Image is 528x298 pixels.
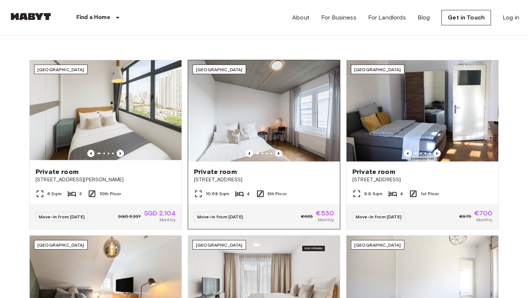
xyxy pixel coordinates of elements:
[352,167,395,176] span: Private room
[275,150,282,157] button: Previous image
[194,176,334,183] span: [STREET_ADDRESS]
[159,217,176,223] span: Monthly
[474,210,492,217] span: €700
[9,13,53,20] img: Habyt
[196,67,243,72] span: [GEOGRAPHIC_DATA]
[37,67,84,72] span: [GEOGRAPHIC_DATA]
[421,190,439,197] span: 1st Floor
[188,60,340,229] a: Marketing picture of unit DE-04-037-026-03QPrevious imagePrevious image[GEOGRAPHIC_DATA]Private r...
[246,150,253,157] button: Previous image
[352,176,492,183] span: [STREET_ADDRESS]
[197,214,243,219] span: Move-in from [DATE]
[503,13,519,22] a: Log in
[79,190,82,197] span: 3
[301,213,313,220] span: €665
[418,13,430,22] a: Blog
[476,217,492,223] span: Monthly
[194,167,237,176] span: Private room
[268,190,287,197] span: 5th Floor
[196,242,243,248] span: [GEOGRAPHIC_DATA]
[356,214,401,219] span: Move-in from [DATE]
[292,13,309,22] a: About
[117,150,124,157] button: Previous image
[368,13,406,22] a: For Landlords
[29,60,182,229] a: Marketing picture of unit SG-01-116-001-02Previous imagePrevious image[GEOGRAPHIC_DATA]Private ro...
[354,242,401,248] span: [GEOGRAPHIC_DATA]
[400,190,403,197] span: 4
[318,217,334,223] span: Monthly
[354,67,401,72] span: [GEOGRAPHIC_DATA]
[36,176,176,183] span: [STREET_ADDRESS][PERSON_NAME]
[144,210,176,217] span: SGD 2,104
[433,150,441,157] button: Previous image
[87,150,95,157] button: Previous image
[30,60,181,161] img: Marketing picture of unit SG-01-116-001-02
[206,190,229,197] span: 10.68 Sqm
[346,60,499,229] a: Marketing picture of unit DE-02-025-001-04HFPrevious imagePrevious image[GEOGRAPHIC_DATA]Private ...
[459,213,472,220] span: €875
[36,167,78,176] span: Private room
[364,190,382,197] span: 9.9 Sqm
[39,214,85,219] span: Move-in from [DATE]
[118,213,141,220] span: SGD 2,337
[346,60,498,161] img: Marketing picture of unit DE-02-025-001-04HF
[247,190,250,197] span: 4
[441,10,491,25] a: Get in Touch
[404,150,411,157] button: Previous image
[188,60,340,161] img: Marketing picture of unit DE-04-037-026-03Q
[316,210,334,217] span: €530
[76,13,110,22] p: Find a Home
[321,13,356,22] a: For Business
[47,190,62,197] span: 6 Sqm
[99,190,121,197] span: 10th Floor
[37,242,84,248] span: [GEOGRAPHIC_DATA]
